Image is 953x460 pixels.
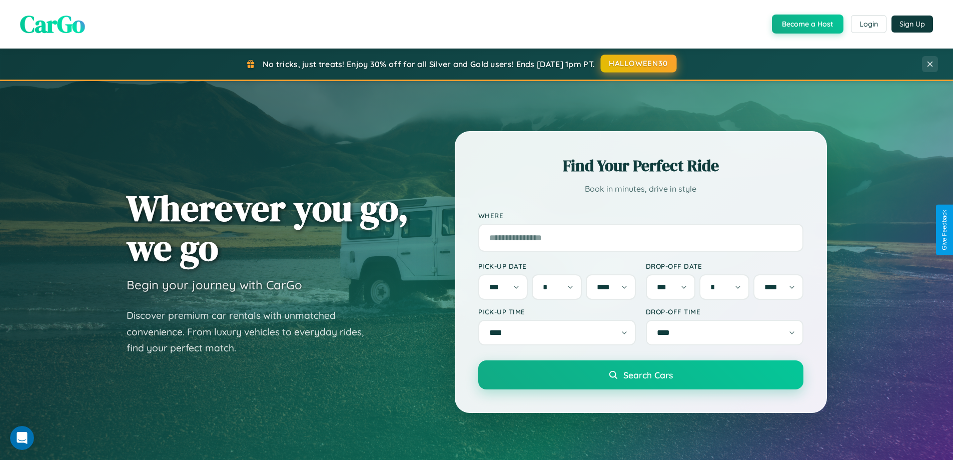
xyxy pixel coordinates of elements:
[478,211,803,220] label: Where
[127,307,377,356] p: Discover premium car rentals with unmatched convenience. From luxury vehicles to everyday rides, ...
[127,188,409,267] h1: Wherever you go, we go
[478,360,803,389] button: Search Cars
[478,307,636,316] label: Pick-up Time
[263,59,595,69] span: No tricks, just treats! Enjoy 30% off for all Silver and Gold users! Ends [DATE] 1pm PT.
[478,182,803,196] p: Book in minutes, drive in style
[10,426,34,450] iframe: Intercom live chat
[891,16,933,33] button: Sign Up
[20,8,85,41] span: CarGo
[478,262,636,270] label: Pick-up Date
[851,15,886,33] button: Login
[646,307,803,316] label: Drop-off Time
[623,369,673,380] span: Search Cars
[646,262,803,270] label: Drop-off Date
[478,155,803,177] h2: Find Your Perfect Ride
[941,210,948,250] div: Give Feedback
[127,277,302,292] h3: Begin your journey with CarGo
[601,55,677,73] button: HALLOWEEN30
[772,15,843,34] button: Become a Host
